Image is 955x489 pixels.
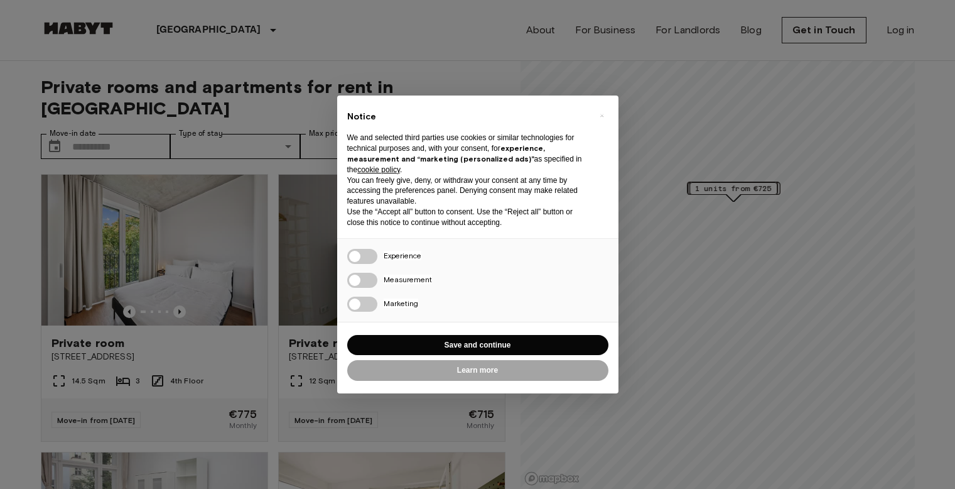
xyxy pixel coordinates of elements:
a: cookie policy [357,165,400,174]
button: Close this notice [592,106,612,126]
p: You can freely give, deny, or withdraw your consent at any time by accessing the preferences pane... [347,175,588,207]
span: × [600,108,604,123]
span: Marketing [384,299,418,308]
span: Measurement [384,275,432,284]
p: We and selected third parties use cookies or similar technologies for technical purposes and, wit... [347,133,588,175]
span: Experience [384,251,421,260]
button: Save and continue [347,335,608,356]
strong: experience, measurement and “marketing (personalized ads)” [347,143,545,163]
p: Use the “Accept all” button to consent. Use the “Reject all” button or close this notice to conti... [347,207,588,228]
button: Learn more [347,360,608,381]
h2: Notice [347,111,588,123]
